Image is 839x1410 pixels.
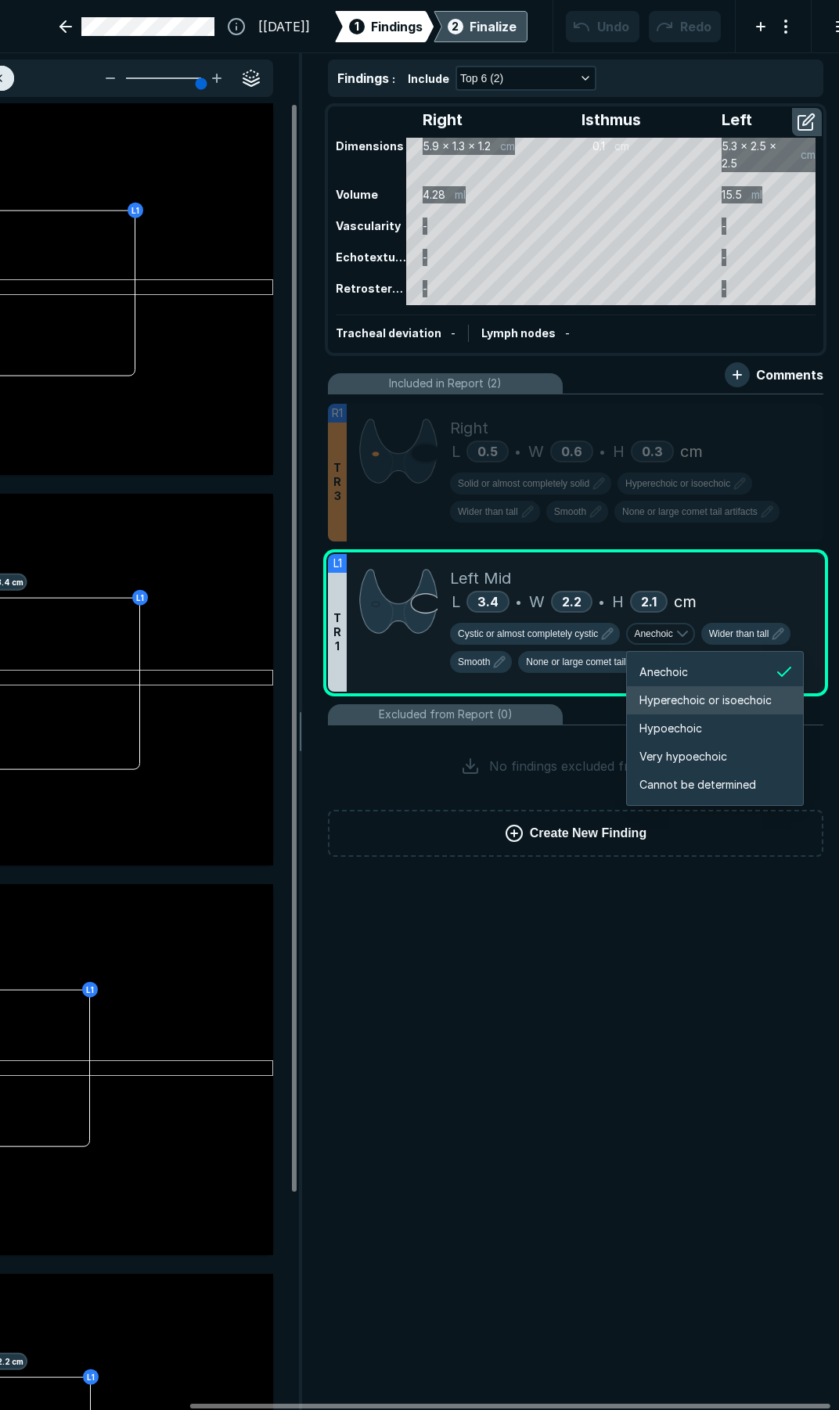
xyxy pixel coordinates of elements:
span: Cystic or almost completely cystic [458,627,598,641]
span: Lymph nodes [481,326,556,340]
div: Finalize [470,17,517,36]
span: [[DATE]] [258,17,310,36]
button: Create New Finding [328,810,823,857]
span: Smooth [554,505,586,519]
span: Findings [371,17,423,36]
span: - [565,326,570,340]
span: Cannot be determined [639,776,756,793]
span: 2.2 [562,594,582,610]
span: Tracheal deviation [336,326,441,340]
span: W [529,590,545,613]
span: No findings excluded from report [489,757,691,775]
span: Very hypoechoic [639,748,727,765]
span: : [392,72,395,85]
span: Wider than tall [709,627,769,641]
span: Wider than tall [458,505,518,519]
span: L1 [333,555,342,572]
span: cm [674,590,697,613]
span: • [599,592,604,611]
button: Undo [566,11,639,42]
img: 3qhTmwAAAAGSURBVAMAEmMtBVajL2MAAAAASUVORK5CYII= [359,567,438,636]
span: 2 [452,18,459,34]
span: Excluded from Report (0) [379,706,513,723]
span: Anechoic [634,627,672,641]
span: 2.1 [641,594,657,610]
span: None or large comet tail artifacts [622,505,758,519]
div: 2Finalize [434,11,528,42]
span: 1 [355,18,359,34]
img: WKyxBwAAAAZJREFUAwBtgoQFshoingAAAABJRU5ErkJggg== [359,416,438,486]
span: Smooth [458,655,490,669]
li: Excluded from Report (0)No findings excluded from report [328,704,823,800]
span: Hypoechoic [639,720,702,737]
span: Create New Finding [530,824,646,843]
span: T R 3 [333,461,341,503]
li: R1TR3RightL0.5•W0.6•H0.3cm [328,404,823,541]
span: - [451,326,456,340]
span: H [613,440,625,463]
span: H [612,590,624,613]
a: See-Mode Logo [25,9,38,44]
span: • [516,592,521,611]
span: None or large comet tail artifacts [526,655,661,669]
span: Left Mid [450,567,511,590]
li: L1TR1Left MidL3.4•W2.2•H2.1cm [328,554,823,692]
span: Include [408,70,449,87]
span: Comments [756,365,823,384]
span: L [452,440,460,463]
span: Hyperechoic or isoechoic [625,477,730,491]
span: L [452,590,460,613]
span: Hyperechoic or isoechoic [639,692,772,709]
span: T R 1 [333,611,341,653]
span: cm [680,440,703,463]
span: 0.6 [561,444,582,459]
span: Top 6 (2) [460,70,503,87]
span: W [528,440,544,463]
span: R1 [332,405,343,422]
div: 1Findings [335,11,434,42]
span: Anechoic [639,664,688,681]
span: Included in Report (2) [389,375,502,392]
span: 0.3 [642,444,663,459]
span: • [600,442,605,461]
button: Redo [649,11,721,42]
span: Findings [337,70,389,86]
span: 0.5 [477,444,498,459]
span: • [515,442,520,461]
span: 3.4 [477,594,499,610]
span: Solid or almost completely solid [458,477,589,491]
span: Right [450,416,488,440]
